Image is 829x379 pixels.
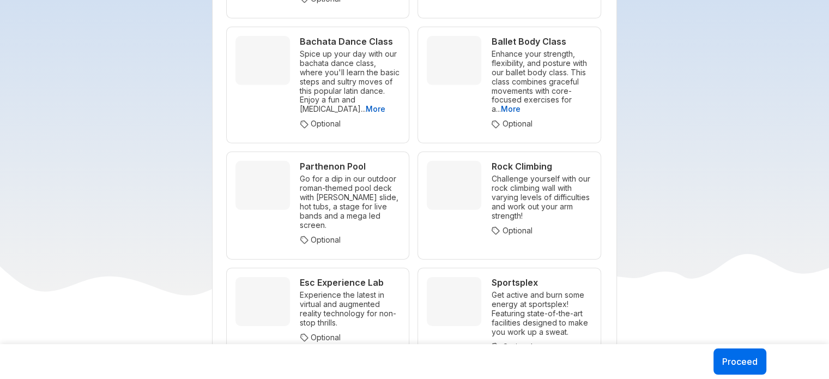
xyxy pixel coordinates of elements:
[300,50,400,115] p: Spice up your day with our bachata dance class, where you'll learn the basic steps and sultry mov...
[300,36,400,47] h5: Bachata Dance Class
[491,36,591,47] h5: Ballet Body Class
[491,119,591,129] p: Optional
[235,161,290,210] img: Parthenon Pool
[427,277,481,326] img: Sportsplex
[300,291,400,328] p: Experience the latest in virtual and augmented reality technology for non-stop thrills.
[235,36,290,85] img: Bachata Dance Class
[491,342,591,352] p: Optional
[427,36,481,85] img: Ballet Body Class
[300,277,400,288] h5: Esc Experience Lab
[300,161,400,172] h5: Parthenon Pool
[235,277,290,326] img: Esc Experience Lab
[491,175,591,221] p: Challenge yourself with our rock climbing wall with varying levels of difficulties and work out y...
[491,277,591,288] h5: Sportsplex
[300,119,400,129] p: Optional
[300,333,400,342] p: Optional
[300,175,400,230] p: Go for a dip in our outdoor roman-themed pool deck with [PERSON_NAME] slide, hot tubs, a stage fo...
[427,161,481,210] img: Rock Climbing
[366,104,385,113] span: More
[713,348,766,375] button: Proceed
[491,226,591,236] p: Optional
[300,236,400,245] p: Optional
[491,161,591,172] h5: Rock Climbing
[500,104,520,113] span: More
[491,50,591,115] p: Enhance your strength, flexibility, and posture with our ballet body class. This class combines g...
[491,291,591,337] p: Get active and burn some energy at sportsplex! Featuring state-of-the-art facilities designed to ...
